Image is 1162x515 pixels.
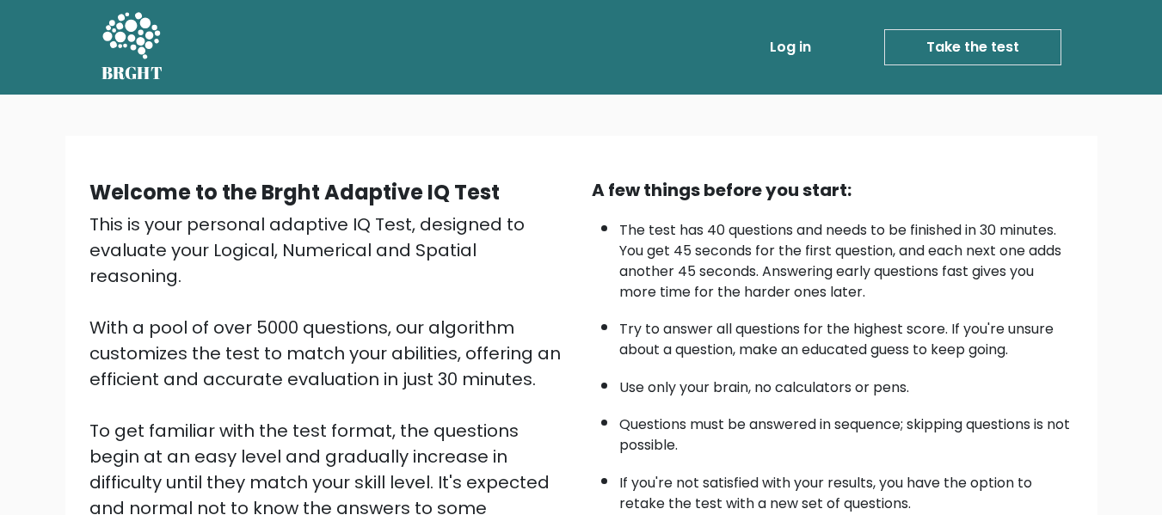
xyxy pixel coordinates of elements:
b: Welcome to the Brght Adaptive IQ Test [89,178,500,206]
li: If you're not satisfied with your results, you have the option to retake the test with a new set ... [619,464,1073,514]
li: Try to answer all questions for the highest score. If you're unsure about a question, make an edu... [619,310,1073,360]
a: Take the test [884,29,1061,65]
a: BRGHT [101,7,163,88]
h5: BRGHT [101,63,163,83]
a: Log in [763,30,818,64]
li: Use only your brain, no calculators or pens. [619,369,1073,398]
li: Questions must be answered in sequence; skipping questions is not possible. [619,406,1073,456]
li: The test has 40 questions and needs to be finished in 30 minutes. You get 45 seconds for the firs... [619,212,1073,303]
div: A few things before you start: [592,177,1073,203]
